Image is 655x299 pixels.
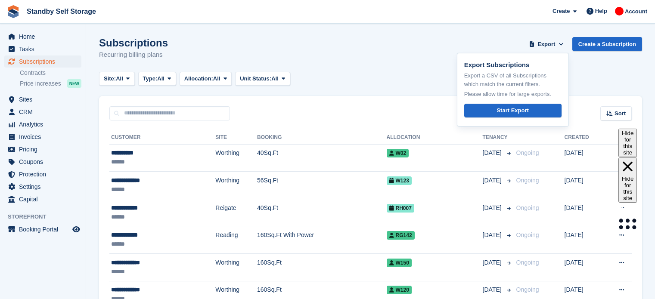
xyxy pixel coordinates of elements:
[19,93,71,105] span: Sites
[99,72,135,86] button: Site: All
[387,204,414,213] span: RH007
[7,5,20,18] img: stora-icon-8386f47178a22dfd0bd8f6a31ec36ba5ce8667c1dd55bd0f319d3a0aa187defe.svg
[184,74,213,83] span: Allocation:
[213,74,220,83] span: All
[67,79,81,88] div: NEW
[19,193,71,205] span: Capital
[4,193,81,205] a: menu
[104,74,116,83] span: Site:
[516,231,539,238] span: Ongoing
[257,226,387,254] td: 160Sq.Ft With Power
[235,72,290,86] button: Unit Status: All
[516,259,539,266] span: Ongoing
[625,7,647,16] span: Account
[20,69,81,77] a: Contracts
[180,72,232,86] button: Allocation: All
[240,74,271,83] span: Unit Status:
[257,172,387,199] td: 56Sq.Ft
[516,286,539,293] span: Ongoing
[99,50,168,60] p: Recurring billing plans
[516,204,539,211] span: Ongoing
[516,149,539,156] span: Ongoing
[19,118,71,130] span: Analytics
[497,106,528,115] div: Start Export
[99,37,168,49] h1: Subscriptions
[537,40,555,49] span: Export
[464,90,562,99] p: Please allow time for large exports.
[4,131,81,143] a: menu
[20,80,61,88] span: Price increases
[157,74,165,83] span: All
[138,72,176,86] button: Type: All
[109,131,215,145] th: Customer
[387,231,415,240] span: RG142
[4,181,81,193] a: menu
[483,258,503,267] span: [DATE]
[19,43,71,55] span: Tasks
[464,71,562,88] p: Export a CSV of all Subscriptions which match the current filters.
[143,74,158,83] span: Type:
[4,106,81,118] a: menu
[215,254,257,281] td: Worthing
[387,149,409,157] span: W02
[4,156,81,168] a: menu
[4,93,81,105] a: menu
[71,224,81,234] a: Preview store
[23,4,99,18] a: Standby Self Storage
[565,254,603,281] td: [DATE]
[565,172,603,199] td: [DATE]
[464,104,562,118] a: Start Export
[215,172,257,199] td: Worthing
[387,259,412,267] span: W150
[257,144,387,172] td: 40Sq.Ft
[565,144,603,172] td: [DATE]
[595,7,607,15] span: Help
[483,203,503,213] span: [DATE]
[4,168,81,180] a: menu
[215,199,257,226] td: Reigate
[19,181,71,193] span: Settings
[19,223,71,235] span: Booking Portal
[4,223,81,235] a: menu
[215,131,257,145] th: Site
[553,7,570,15] span: Create
[483,285,503,294] span: [DATE]
[4,55,81,68] a: menu
[8,213,86,221] span: Storefront
[464,60,562,70] p: Export Subscriptions
[257,254,387,281] td: 160Sq.Ft
[19,55,71,68] span: Subscriptions
[483,148,503,157] span: [DATE]
[565,199,603,226] td: [DATE]
[19,156,71,168] span: Coupons
[615,109,626,118] span: Sort
[271,74,279,83] span: All
[572,37,642,51] a: Create a Subscription
[19,106,71,118] span: CRM
[528,37,565,51] button: Export
[215,226,257,254] td: Reading
[516,177,539,184] span: Ongoing
[615,7,624,15] img: Aaron Winter
[4,43,81,55] a: menu
[215,144,257,172] td: Worthing
[116,74,123,83] span: All
[565,131,603,145] th: Created
[257,199,387,226] td: 40Sq.Ft
[19,131,71,143] span: Invoices
[19,31,71,43] span: Home
[4,143,81,155] a: menu
[483,176,503,185] span: [DATE]
[483,231,503,240] span: [DATE]
[387,286,412,294] span: W120
[19,168,71,180] span: Protection
[565,226,603,254] td: [DATE]
[4,118,81,130] a: menu
[20,79,81,88] a: Price increases NEW
[257,131,387,145] th: Booking
[387,176,412,185] span: W123
[483,131,513,145] th: Tenancy
[387,131,483,145] th: Allocation
[4,31,81,43] a: menu
[19,143,71,155] span: Pricing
